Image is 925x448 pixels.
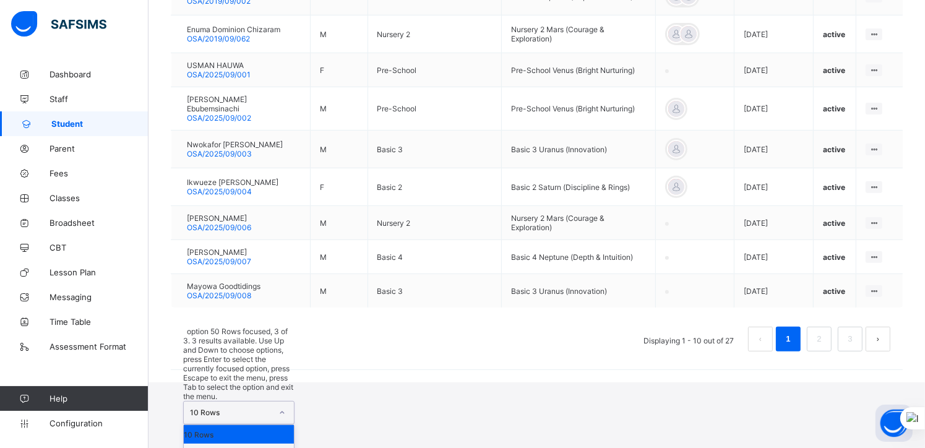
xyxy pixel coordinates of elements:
li: 下一页 [866,327,890,351]
td: M [311,206,368,240]
span: OSA/2025/09/003 [187,149,252,158]
span: Configuration [49,418,148,428]
td: [DATE] [734,87,814,131]
td: Basic 4 Neptune (Depth & Intuition) [502,240,656,274]
span: Mayowa Goodtidings [187,282,260,291]
span: OSA/2025/09/007 [187,257,251,266]
td: Pre-School Venus (Bright Nurturing) [502,87,656,131]
span: option 50 Rows focused, 3 of 3. 3 results available. Use Up and Down to choose options, press Ent... [183,327,293,401]
button: prev page [748,327,773,351]
span: OSA/2025/09/006 [187,223,251,232]
span: USMAN HAUWA [187,61,251,70]
td: Nursery 2 [368,206,502,240]
span: OSA/2025/09/001 [187,70,251,79]
span: Time Table [49,317,148,327]
td: Nursery 2 Mars (Courage & Exploration) [502,15,656,53]
td: [DATE] [734,131,814,168]
li: Displaying 1 - 10 out of 27 [634,327,743,351]
img: safsims [11,11,106,37]
td: Nursery 2 Mars (Courage & Exploration) [502,206,656,240]
td: Basic 3 [368,131,502,168]
td: Basic 3 Uranus (Innovation) [502,131,656,168]
span: Parent [49,144,148,153]
span: Staff [49,94,148,104]
span: active [823,104,845,113]
span: active [823,286,845,296]
td: Basic 2 Saturn (Discipline & Rings) [502,168,656,206]
td: [DATE] [734,15,814,53]
td: [DATE] [734,206,814,240]
span: [PERSON_NAME] [187,213,251,223]
td: M [311,240,368,274]
td: Basic 4 [368,240,502,274]
span: active [823,30,845,39]
li: 3 [838,327,863,351]
span: active [823,218,845,228]
li: 2 [807,327,832,351]
td: M [311,131,368,168]
td: Pre-School [368,87,502,131]
span: Dashboard [49,69,148,79]
button: next page [866,327,890,351]
span: OSA/2019/09/062 [187,34,250,43]
span: active [823,145,845,154]
span: Broadsheet [49,218,148,228]
td: M [311,15,368,53]
span: [PERSON_NAME] Ebubemsinachi [187,95,301,113]
li: 上一页 [748,327,773,351]
span: Help [49,394,148,403]
td: Basic 3 Uranus (Innovation) [502,274,656,308]
span: Enuma Dominion Chizaram [187,25,280,34]
span: active [823,252,845,262]
td: [DATE] [734,274,814,308]
span: Ikwueze [PERSON_NAME] [187,178,278,187]
span: Lesson Plan [49,267,148,277]
td: [DATE] [734,168,814,206]
div: 10 Rows [190,408,272,418]
span: Assessment Format [49,342,148,351]
a: 2 [813,331,825,347]
span: OSA/2025/09/002 [187,113,251,123]
span: Classes [49,193,148,203]
span: OSA/2025/09/008 [187,291,251,300]
td: Nursery 2 [368,15,502,53]
span: CBT [49,243,148,252]
span: Student [51,119,148,129]
span: active [823,66,845,75]
span: [PERSON_NAME] [187,248,251,257]
span: Nwokafor [PERSON_NAME] [187,140,283,149]
a: 3 [844,331,856,347]
span: Fees [49,168,148,178]
button: Open asap [876,405,913,442]
td: Basic 3 [368,274,502,308]
td: F [311,53,368,87]
td: Pre-School [368,53,502,87]
li: 1 [776,327,801,351]
span: Messaging [49,292,148,302]
div: 10 Rows [184,425,294,444]
span: active [823,183,845,192]
td: M [311,274,368,308]
td: Basic 2 [368,168,502,206]
td: [DATE] [734,53,814,87]
td: [DATE] [734,240,814,274]
td: F [311,168,368,206]
a: 1 [782,331,794,347]
td: M [311,87,368,131]
td: Pre-School Venus (Bright Nurturing) [502,53,656,87]
span: OSA/2025/09/004 [187,187,252,196]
